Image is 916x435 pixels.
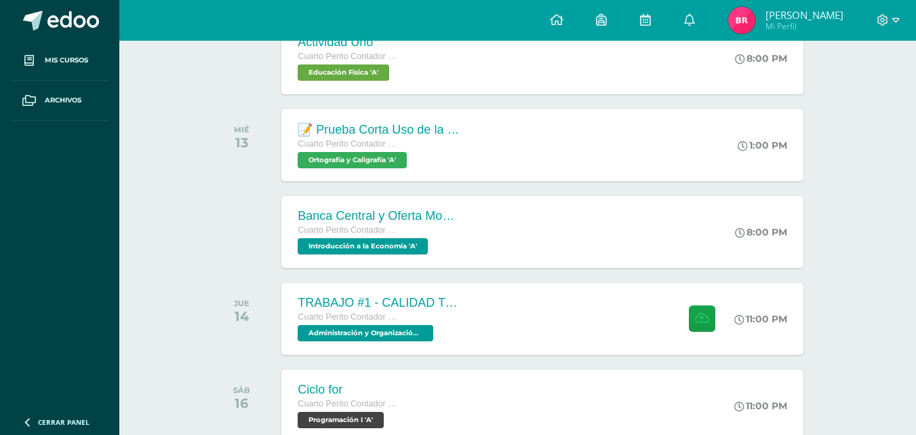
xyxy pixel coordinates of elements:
div: 8:00 PM [735,226,787,238]
span: Archivos [45,95,81,106]
div: 13 [234,134,250,151]
span: Mi Perfil [765,20,843,32]
span: Educación Física 'A' [298,64,389,81]
span: Cerrar panel [38,417,89,427]
div: JUE [234,299,250,308]
div: 14 [234,308,250,324]
div: TRABAJO #1 - CALIDAD TOTAL [298,296,460,310]
span: Administración y Organización de Oficina 'A' [298,325,433,341]
span: Introducción a la Economía 'A' [298,238,428,254]
span: Cuarto Perito Contador con Orientación en Computación [298,225,399,235]
div: MIÉ [234,125,250,134]
span: [PERSON_NAME] [765,8,843,22]
img: 978aa50d76ff4f40682048640b10a59c.png [728,7,755,34]
div: Banca Central y Oferta Monetaria. [298,209,460,223]
span: Mis cursos [45,55,88,66]
div: SÁB [233,385,250,395]
span: Ortografía y Caligrafía 'A' [298,152,407,168]
div: 1:00 PM [738,139,787,151]
div: Actividad Uno [298,35,399,50]
span: Cuarto Perito Contador con Orientación en Computación [298,139,399,149]
a: Archivos [11,81,108,121]
a: Mis cursos [11,41,108,81]
span: Cuarto Perito Contador con Orientación en Computación [298,312,399,322]
span: Programación I 'A' [298,412,384,428]
span: Cuarto Perito Contador con Orientación en Computación [298,399,399,409]
div: 11:00 PM [734,400,787,412]
span: Cuarto Perito Contador con Orientación en Computación [298,52,399,61]
div: 8:00 PM [735,52,787,64]
div: Ciclo for [298,383,399,397]
div: 11:00 PM [734,313,787,325]
div: 📝 Prueba Corta Uso de la R y RR Uso de la X, [GEOGRAPHIC_DATA] y [GEOGRAPHIC_DATA] [298,122,460,137]
div: 16 [233,395,250,411]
